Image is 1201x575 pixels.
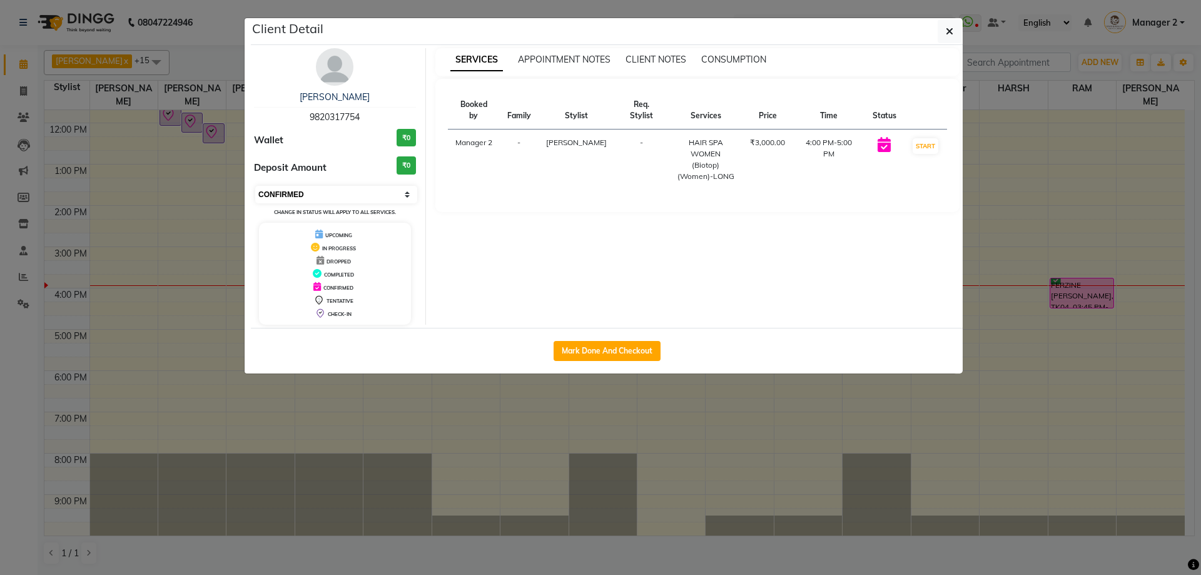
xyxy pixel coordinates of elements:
[539,91,614,130] th: Stylist
[316,48,353,86] img: avatar
[701,54,766,65] span: CONSUMPTION
[327,298,353,304] span: TENTATIVE
[626,54,686,65] span: CLIENT NOTES
[614,130,669,190] td: -
[310,111,360,123] span: 9820317754
[450,49,503,71] span: SERVICES
[325,232,352,238] span: UPCOMING
[913,138,938,154] button: START
[865,91,904,130] th: Status
[614,91,669,130] th: Req. Stylist
[274,209,396,215] small: Change in status will apply to all services.
[327,258,351,265] span: DROPPED
[397,129,416,147] h3: ₹0
[324,272,354,278] span: COMPLETED
[518,54,611,65] span: APPOINTMENT NOTES
[793,130,865,190] td: 4:00 PM-5:00 PM
[669,91,742,130] th: Services
[500,91,539,130] th: Family
[750,137,785,148] div: ₹3,000.00
[300,91,370,103] a: [PERSON_NAME]
[448,91,500,130] th: Booked by
[254,133,283,148] span: Wallet
[397,156,416,175] h3: ₹0
[323,285,353,291] span: CONFIRMED
[676,137,735,182] div: HAIR SPA WOMEN (Biotop) (Women)-LONG
[554,341,661,361] button: Mark Done And Checkout
[448,130,500,190] td: Manager 2
[742,91,793,130] th: Price
[254,161,327,175] span: Deposit Amount
[500,130,539,190] td: -
[328,311,352,317] span: CHECK-IN
[793,91,865,130] th: Time
[546,138,607,147] span: [PERSON_NAME]
[322,245,356,252] span: IN PROGRESS
[252,19,323,38] h5: Client Detail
